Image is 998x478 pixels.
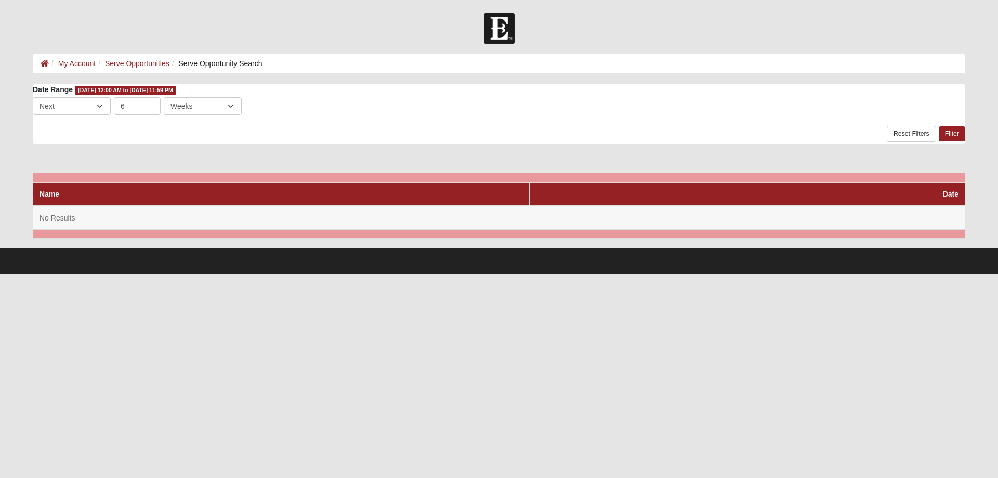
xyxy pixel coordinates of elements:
li: Serve Opportunity Search [169,58,262,69]
a: Reset Filters [887,126,936,142]
a: Filter [939,126,965,141]
a: Date [943,190,958,198]
a: Serve Opportunities [105,59,169,68]
a: My Account [58,59,96,68]
span: No Results [40,214,75,222]
label: Date Range [33,84,73,95]
div: [DATE] 12:00 AM to [DATE] 11:59 PM [75,86,176,95]
a: Name [40,190,59,198]
img: Church of Eleven22 Logo [484,13,515,44]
